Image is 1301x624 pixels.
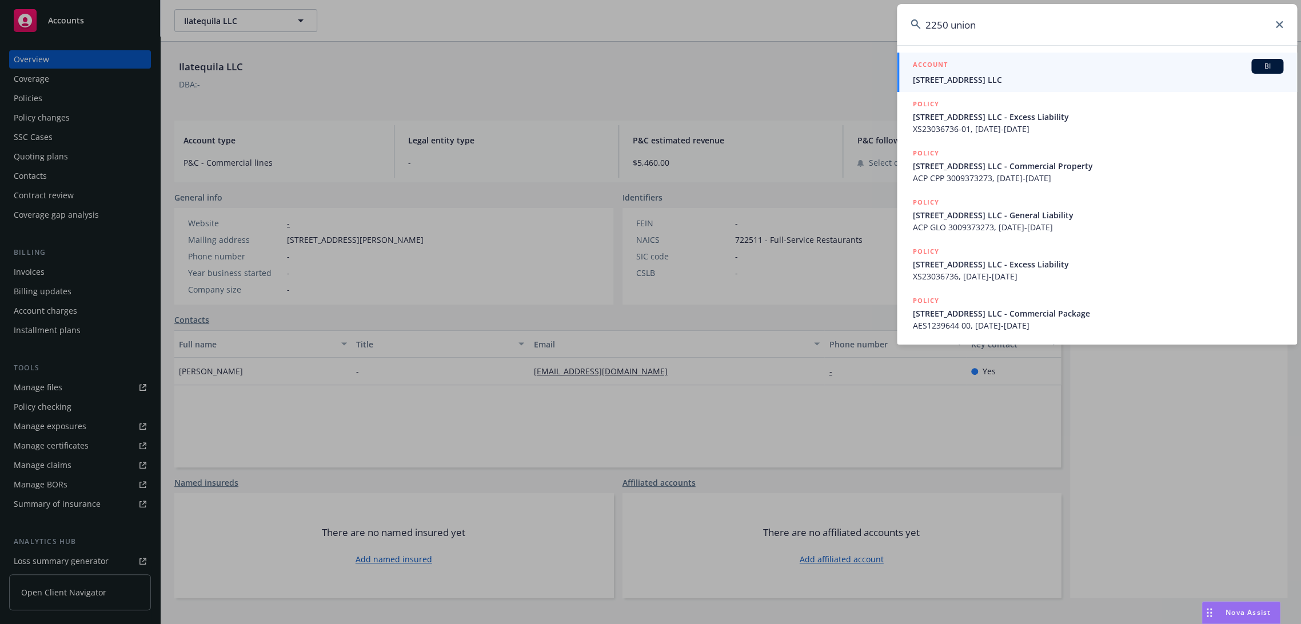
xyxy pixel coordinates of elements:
[913,319,1283,331] span: AES1239644 00, [DATE]-[DATE]
[897,190,1297,239] a: POLICY[STREET_ADDRESS] LLC - General LiabilityACP GLO 3009373273, [DATE]-[DATE]
[913,197,939,208] h5: POLICY
[913,111,1283,123] span: [STREET_ADDRESS] LLC - Excess Liability
[897,4,1297,45] input: Search...
[1226,607,1271,617] span: Nova Assist
[897,289,1297,338] a: POLICY[STREET_ADDRESS] LLC - Commercial PackageAES1239644 00, [DATE]-[DATE]
[913,98,939,110] h5: POLICY
[913,160,1283,172] span: [STREET_ADDRESS] LLC - Commercial Property
[897,92,1297,141] a: POLICY[STREET_ADDRESS] LLC - Excess LiabilityXS23036736-01, [DATE]-[DATE]
[1256,61,1279,71] span: BI
[913,209,1283,221] span: [STREET_ADDRESS] LLC - General Liability
[913,221,1283,233] span: ACP GLO 3009373273, [DATE]-[DATE]
[1202,601,1280,624] button: Nova Assist
[913,246,939,257] h5: POLICY
[897,141,1297,190] a: POLICY[STREET_ADDRESS] LLC - Commercial PropertyACP CPP 3009373273, [DATE]-[DATE]
[913,307,1283,319] span: [STREET_ADDRESS] LLC - Commercial Package
[913,270,1283,282] span: XS23036736, [DATE]-[DATE]
[913,172,1283,184] span: ACP CPP 3009373273, [DATE]-[DATE]
[913,147,939,159] h5: POLICY
[913,74,1283,86] span: [STREET_ADDRESS] LLC
[913,258,1283,270] span: [STREET_ADDRESS] LLC - Excess Liability
[913,59,948,73] h5: ACCOUNT
[913,123,1283,135] span: XS23036736-01, [DATE]-[DATE]
[913,295,939,306] h5: POLICY
[897,239,1297,289] a: POLICY[STREET_ADDRESS] LLC - Excess LiabilityXS23036736, [DATE]-[DATE]
[1202,602,1216,623] div: Drag to move
[897,53,1297,92] a: ACCOUNTBI[STREET_ADDRESS] LLC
